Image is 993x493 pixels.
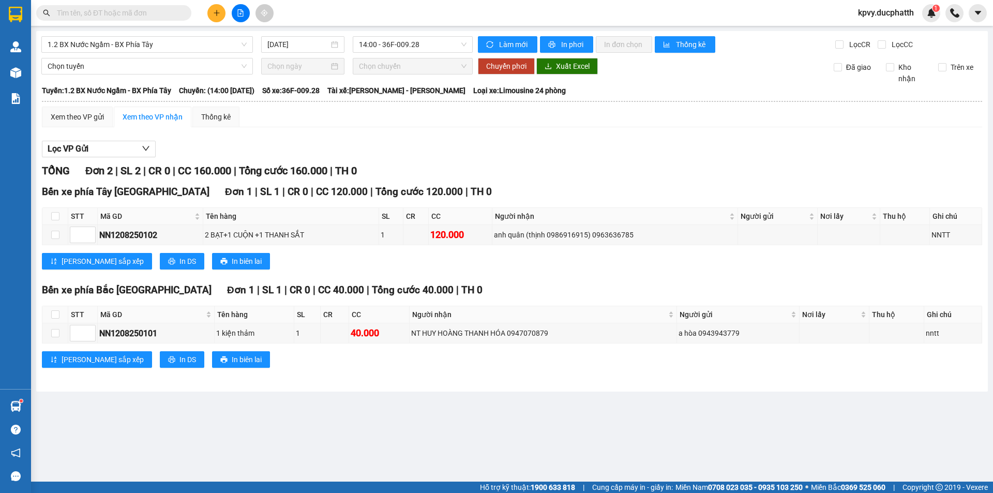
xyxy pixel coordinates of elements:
[232,354,262,365] span: In biên lai
[212,253,270,270] button: printerIn biên lai
[946,62,977,73] span: Trên xe
[115,165,118,177] span: |
[880,208,930,225] th: Thu hộ
[100,211,192,222] span: Mã GD
[411,327,674,339] div: NT HUY HOÀNG THANH HÓA 0947070879
[596,36,652,53] button: In đơn chọn
[663,41,672,49] span: bar-chart
[62,354,144,365] span: [PERSON_NAME] sắp xếp
[494,229,735,241] div: anh quân (thịnh 0986916915) 0963636785
[478,36,537,53] button: syncLàm mới
[282,186,285,198] span: |
[10,401,21,412] img: warehouse-icon
[98,225,203,245] td: NN1208250102
[842,62,875,73] span: Đã giao
[179,354,196,365] span: In DS
[372,284,454,296] span: Tổng cước 40.000
[540,36,593,53] button: printerIn phơi
[741,211,807,222] span: Người gửi
[48,142,88,155] span: Lọc VP Gửi
[478,58,535,74] button: Chuyển phơi
[556,61,590,72] span: Xuất Excel
[234,165,236,177] span: |
[969,4,987,22] button: caret-down
[168,356,175,364] span: printer
[930,208,982,225] th: Ghi chú
[887,39,914,50] span: Lọc CC
[583,482,584,493] span: |
[548,41,557,49] span: printer
[179,85,254,96] span: Chuyến: (14:00 [DATE])
[57,7,179,19] input: Tìm tên, số ĐT hoặc mã đơn
[267,39,329,50] input: 12/08/2025
[802,309,859,320] span: Nơi lấy
[232,256,262,267] span: In biên lai
[931,229,980,241] div: NNTT
[381,229,401,241] div: 1
[430,228,490,242] div: 120.000
[545,63,552,71] span: download
[335,165,357,177] span: TH 0
[471,186,492,198] span: TH 0
[811,482,885,493] span: Miền Bắc
[142,144,150,153] span: down
[290,284,310,296] span: CR 0
[841,483,885,491] strong: 0369 525 060
[227,284,254,296] span: Đơn 1
[359,37,467,52] span: 14:00 - 36F-009.28
[98,323,215,343] td: NN1208250101
[680,309,789,320] span: Người gửi
[294,306,321,323] th: SL
[351,326,408,340] div: 40.000
[893,482,895,493] span: |
[927,8,936,18] img: icon-new-feature
[42,351,152,368] button: sort-ascending[PERSON_NAME] sắp xếp
[99,229,201,242] div: NN1208250102
[480,482,575,493] span: Hỗ trợ kỹ thuật:
[11,448,21,458] span: notification
[318,284,364,296] span: CC 40.000
[936,484,943,491] span: copyright
[220,258,228,266] span: printer
[367,284,369,296] span: |
[412,309,666,320] span: Người nhận
[168,258,175,266] span: printer
[62,256,144,267] span: [PERSON_NAME] sắp xếp
[375,186,463,198] span: Tổng cước 120.000
[284,284,287,296] span: |
[43,9,50,17] span: search
[330,165,333,177] span: |
[220,356,228,364] span: printer
[850,6,922,19] span: kpvy.ducphatth
[11,471,21,481] span: message
[262,85,320,96] span: Số xe: 36F-009.28
[255,186,258,198] span: |
[486,41,495,49] span: sync
[932,5,940,12] sup: 1
[42,186,209,198] span: Bến xe phía Tây [GEOGRAPHIC_DATA]
[121,165,141,177] span: SL 2
[267,61,329,72] input: Chọn ngày
[370,186,373,198] span: |
[42,141,156,157] button: Lọc VP Gửi
[465,186,468,198] span: |
[531,483,575,491] strong: 1900 633 818
[143,165,146,177] span: |
[48,37,247,52] span: 1.2 BX Nước Ngầm - BX Phía Tây
[48,58,247,74] span: Chọn tuyến
[536,58,598,74] button: downloadXuất Excel
[42,86,171,95] b: Tuyến: 1.2 BX Nước Ngầm - BX Phía Tây
[213,9,220,17] span: plus
[10,41,21,52] img: warehouse-icon
[85,165,113,177] span: Đơn 2
[160,351,204,368] button: printerIn DS
[232,4,250,22] button: file-add
[311,186,313,198] span: |
[207,4,225,22] button: plus
[225,186,252,198] span: Đơn 1
[212,351,270,368] button: printerIn biên lai
[461,284,483,296] span: TH 0
[316,186,368,198] span: CC 120.000
[934,5,938,12] span: 1
[203,208,380,225] th: Tên hàng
